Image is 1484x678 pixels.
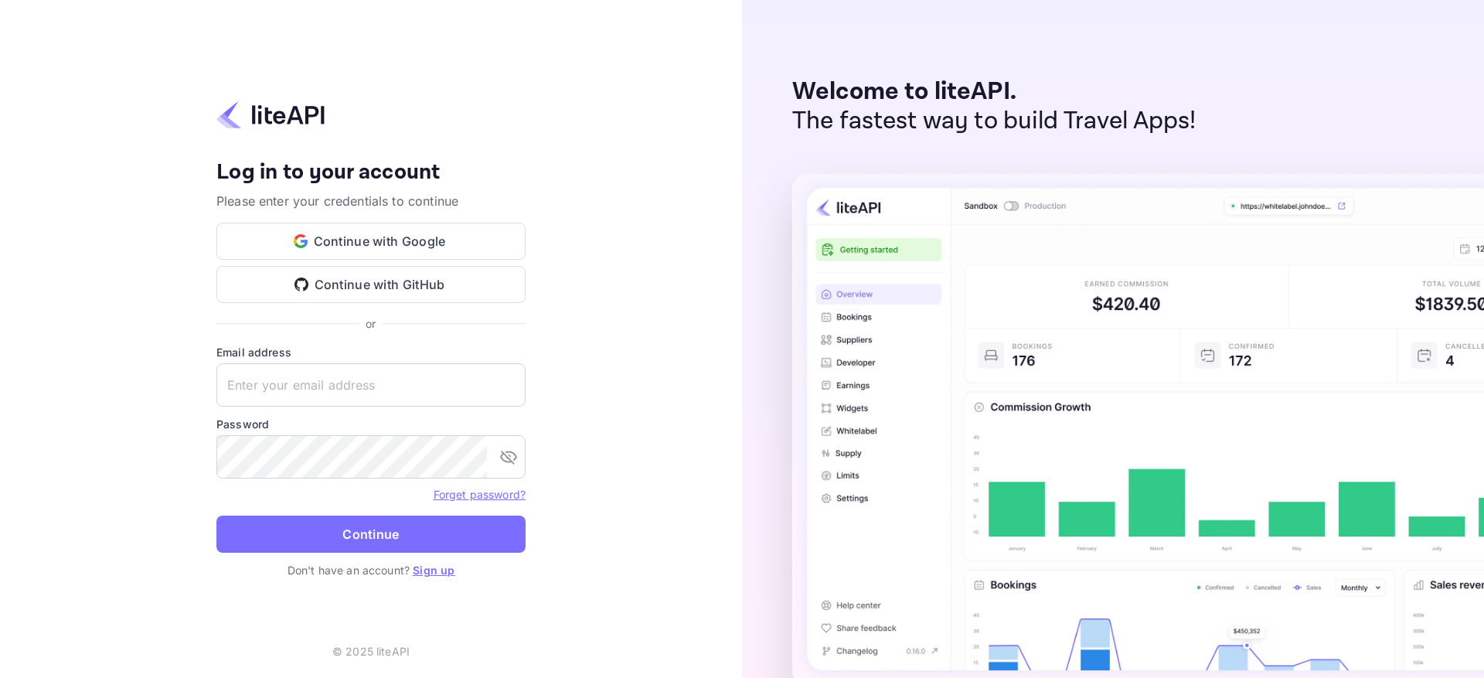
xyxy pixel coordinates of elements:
input: Enter your email address [216,363,526,407]
a: Forget password? [434,486,526,502]
img: liteapi [216,100,325,130]
a: Forget password? [434,488,526,501]
button: Continue with GitHub [216,266,526,303]
label: Email address [216,344,526,360]
p: © 2025 liteAPI [332,643,410,659]
button: Continue [216,516,526,553]
a: Sign up [413,564,454,577]
button: toggle password visibility [493,441,524,472]
label: Password [216,416,526,432]
p: The fastest way to build Travel Apps! [792,107,1196,136]
p: Please enter your credentials to continue [216,192,526,210]
button: Continue with Google [216,223,526,260]
p: Welcome to liteAPI. [792,77,1196,107]
p: Don't have an account? [216,562,526,578]
h4: Log in to your account [216,159,526,186]
p: or [366,315,376,332]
